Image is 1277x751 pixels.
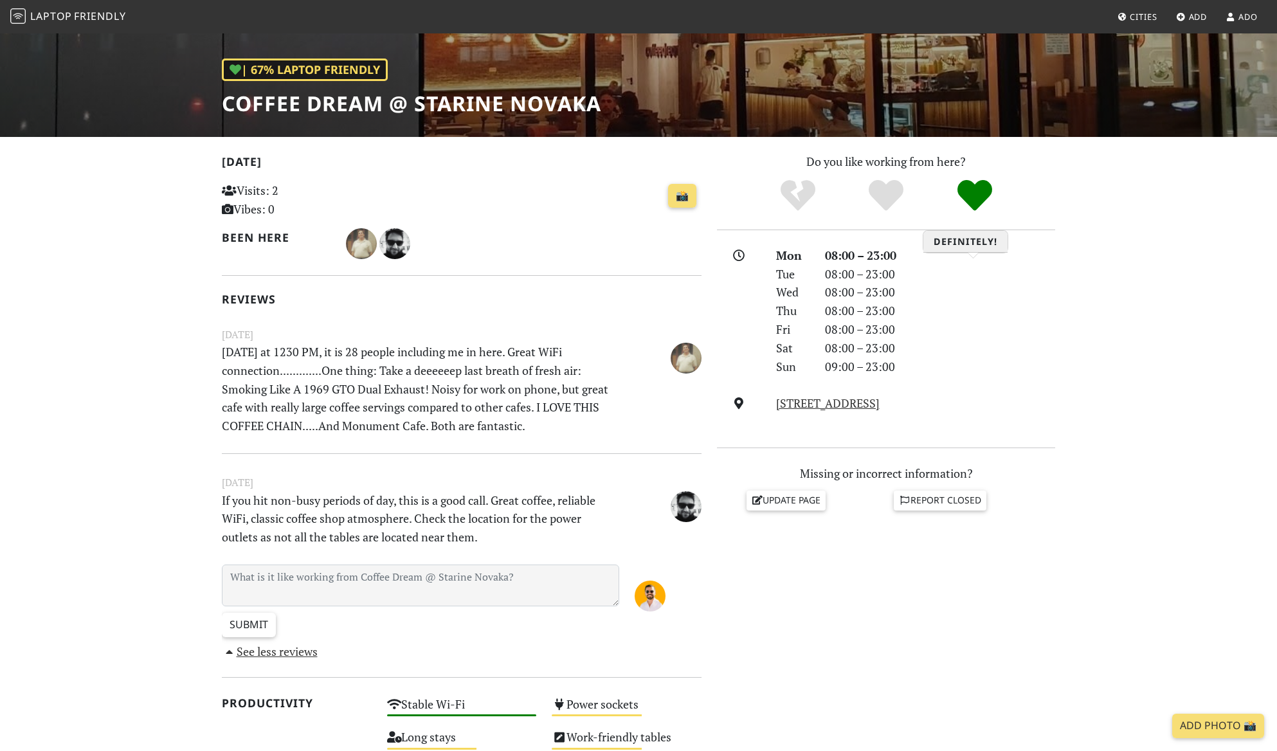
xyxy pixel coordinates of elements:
span: Aleksandar Lazarevic [379,235,410,250]
a: [STREET_ADDRESS] [776,395,880,411]
a: 📸 [668,184,696,208]
span: Add [1189,11,1208,23]
div: Sat [768,339,817,357]
a: LaptopFriendly LaptopFriendly [10,6,126,28]
h3: Definitely! [923,231,1008,253]
div: | 67% Laptop Friendly [222,59,388,81]
span: Cities [1130,11,1157,23]
div: Wed [768,283,817,302]
a: Ado [1220,5,1263,28]
div: Power sockets [544,694,709,727]
span: Laptop [30,9,72,23]
h2: Productivity [222,696,372,710]
span: Dan [346,235,379,250]
a: See less reviews [222,644,318,659]
div: No [754,178,842,213]
div: Thu [768,302,817,320]
div: Definitely! [930,178,1019,213]
h1: Coffee Dream @ Starine Novaka [222,91,601,116]
img: 6837-ado.jpg [635,581,666,611]
p: If you hit non-busy periods of day, this is a good call. Great coffee, reliable WiFi, classic cof... [214,491,627,547]
span: Friendly [74,9,125,23]
img: 1970-dan.jpg [671,343,702,374]
h2: [DATE] [222,155,702,174]
div: 08:00 – 23:00 [817,339,1063,357]
input: Submit [222,613,276,637]
img: 1970-dan.jpg [346,228,377,259]
div: Fri [768,320,817,339]
small: [DATE] [214,327,709,343]
a: Report closed [894,491,986,510]
small: [DATE] [214,475,709,491]
p: [DATE] at 1230 PM, it is 28 people including me in here. Great WiFi connection.............One th... [214,343,627,435]
a: Update page [747,491,826,510]
p: Do you like working from here? [717,152,1055,171]
a: Add Photo 📸 [1172,714,1264,738]
p: Visits: 2 Vibes: 0 [222,181,372,219]
a: Cities [1112,5,1163,28]
h2: Reviews [222,293,702,306]
img: 1547-aleksandar.jpg [671,491,702,522]
a: Add [1171,5,1213,28]
div: 08:00 – 23:00 [817,320,1063,339]
div: 08:00 – 23:00 [817,283,1063,302]
div: 09:00 – 23:00 [817,357,1063,376]
div: Sun [768,357,817,376]
img: LaptopFriendly [10,8,26,24]
div: Tue [768,265,817,284]
div: Yes [842,178,930,213]
img: 1547-aleksandar.jpg [379,228,410,259]
div: Stable Wi-Fi [379,694,545,727]
span: Dan [671,348,702,364]
h2: Been here [222,231,331,244]
div: 08:00 – 23:00 [817,246,1063,265]
div: Mon [768,246,817,265]
div: 08:00 – 23:00 [817,265,1063,284]
p: Missing or incorrect information? [717,464,1055,483]
div: 08:00 – 23:00 [817,302,1063,320]
span: Aleksandar Lazarevic [671,497,702,512]
span: Ado [1238,11,1258,23]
